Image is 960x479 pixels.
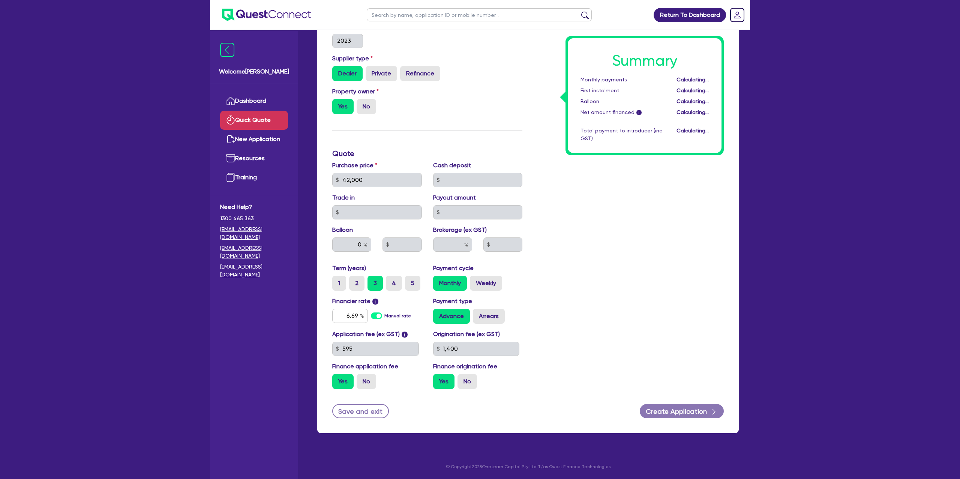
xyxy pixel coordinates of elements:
[470,276,502,291] label: Weekly
[332,193,355,202] label: Trade in
[366,66,397,81] label: Private
[433,225,487,234] label: Brokerage (ex GST)
[226,135,235,144] img: new-application
[676,87,709,93] span: Calculating...
[433,362,497,371] label: Finance origination fee
[433,161,471,170] label: Cash deposit
[349,276,364,291] label: 2
[332,66,363,81] label: Dealer
[405,276,420,291] label: 5
[433,193,476,202] label: Payout amount
[575,87,668,95] div: First instalment
[676,109,709,115] span: Calculating...
[433,276,467,291] label: Monthly
[220,263,288,279] a: [EMAIL_ADDRESS][DOMAIN_NAME]
[400,66,440,81] label: Refinance
[676,98,709,104] span: Calculating...
[332,330,400,339] label: Application fee (ex GST)
[332,374,354,389] label: Yes
[357,374,376,389] label: No
[473,309,505,324] label: Arrears
[433,374,454,389] label: Yes
[220,203,288,212] span: Need Help?
[332,225,353,234] label: Balloon
[372,299,378,305] span: i
[220,215,288,222] span: 1300 465 363
[332,99,354,114] label: Yes
[332,161,377,170] label: Purchase price
[220,168,288,187] a: Training
[402,332,408,338] span: i
[433,264,474,273] label: Payment cycle
[386,276,402,291] label: 4
[367,276,383,291] label: 3
[433,297,472,306] label: Payment type
[226,154,235,163] img: resources
[357,99,376,114] label: No
[384,312,411,319] label: Manual rate
[220,130,288,149] a: New Application
[220,111,288,130] a: Quick Quote
[226,116,235,125] img: quick-quote
[220,43,234,57] img: icon-menu-close
[332,264,366,273] label: Term (years)
[220,225,288,241] a: [EMAIL_ADDRESS][DOMAIN_NAME]
[580,52,709,70] h1: Summary
[220,149,288,168] a: Resources
[575,76,668,84] div: Monthly payments
[332,87,379,96] label: Property owner
[640,404,724,418] button: Create Application
[312,463,744,470] p: © Copyright 2025 Oneteam Capital Pty Ltd T/as Quest Finance Technologies
[575,127,668,143] div: Total payment to introducer (inc GST)
[226,173,235,182] img: training
[332,276,346,291] label: 1
[654,8,726,22] a: Return To Dashboard
[220,244,288,260] a: [EMAIL_ADDRESS][DOMAIN_NAME]
[636,110,642,116] span: i
[332,297,378,306] label: Financier rate
[332,149,522,158] h3: Quote
[219,67,289,76] span: Welcome [PERSON_NAME]
[727,5,747,25] a: Dropdown toggle
[575,98,668,105] div: Balloon
[457,374,477,389] label: No
[222,9,311,21] img: quest-connect-logo-blue
[433,309,470,324] label: Advance
[367,8,592,21] input: Search by name, application ID or mobile number...
[433,330,500,339] label: Origination fee (ex GST)
[332,54,373,63] label: Supplier type
[676,128,709,134] span: Calculating...
[332,404,389,418] button: Save and exit
[220,92,288,111] a: Dashboard
[676,77,709,83] span: Calculating...
[575,108,668,116] div: Net amount financed
[332,362,398,371] label: Finance application fee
